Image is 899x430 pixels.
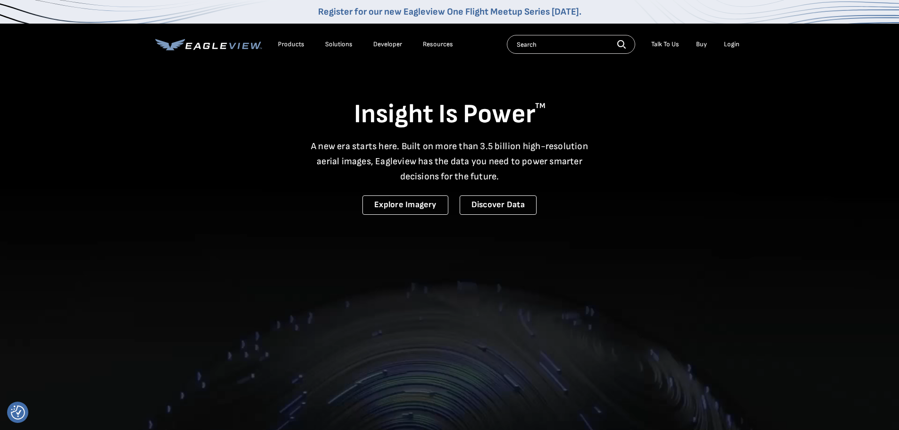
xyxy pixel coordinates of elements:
[696,40,707,49] a: Buy
[651,40,679,49] div: Talk To Us
[362,195,448,215] a: Explore Imagery
[325,40,353,49] div: Solutions
[278,40,304,49] div: Products
[423,40,453,49] div: Resources
[11,405,25,420] img: Revisit consent button
[155,98,744,131] h1: Insight Is Power
[460,195,537,215] a: Discover Data
[724,40,739,49] div: Login
[305,139,594,184] p: A new era starts here. Built on more than 3.5 billion high-resolution aerial images, Eagleview ha...
[373,40,402,49] a: Developer
[507,35,635,54] input: Search
[535,101,546,110] sup: TM
[11,405,25,420] button: Consent Preferences
[318,6,581,17] a: Register for our new Eagleview One Flight Meetup Series [DATE].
